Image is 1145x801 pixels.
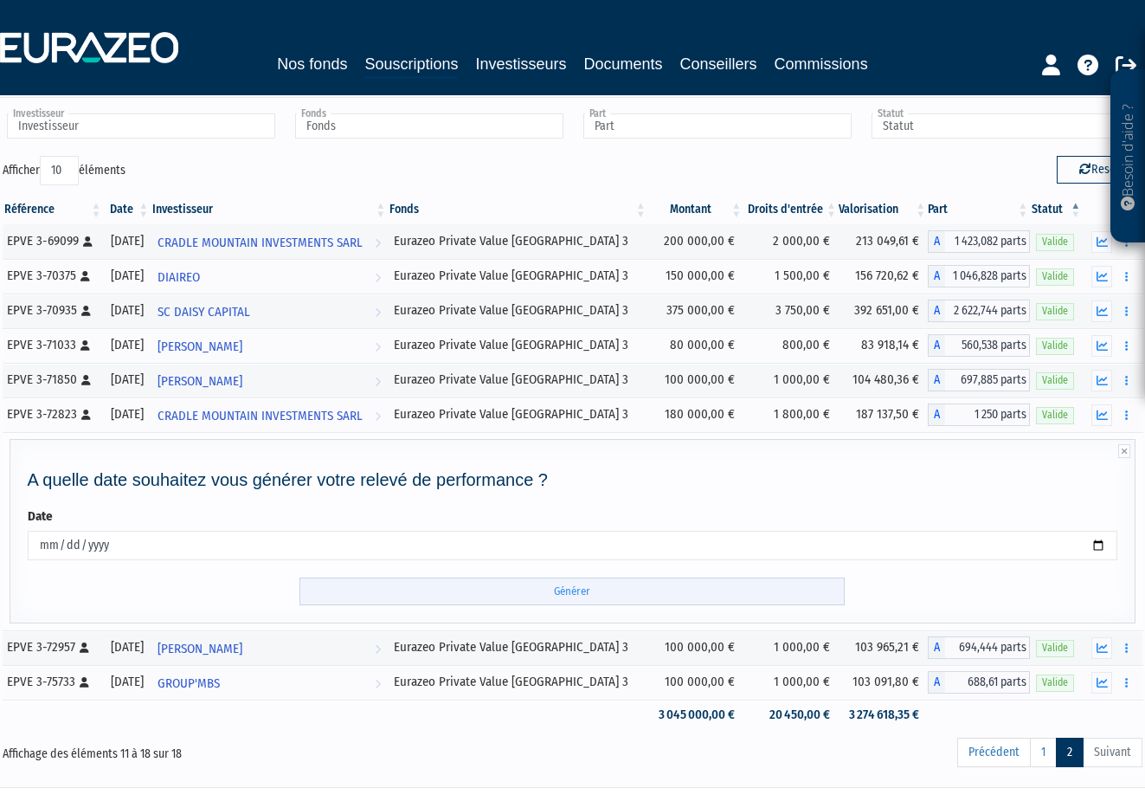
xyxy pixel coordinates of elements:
td: 104 480,36 € [839,363,928,397]
span: Valide [1036,303,1074,320]
a: Documents [584,52,663,76]
td: 103 965,21 € [839,630,928,665]
td: 1 000,00 € [743,665,839,700]
th: Montant: activer pour trier la colonne par ordre croissant [648,195,744,224]
td: 187 137,50 € [839,397,928,432]
a: [PERSON_NAME] [151,363,388,397]
a: SC DAISY CAPITAL [151,294,388,328]
i: Voir l'investisseur [375,633,381,665]
span: 1 046,828 parts [945,265,1030,287]
th: Date: activer pour trier la colonne par ordre croissant [103,195,151,224]
span: 688,61 parts [945,671,1030,694]
span: 560,538 parts [945,334,1030,357]
td: 200 000,00 € [648,224,744,259]
a: Précédent [957,738,1031,767]
div: [DATE] [109,673,145,691]
div: A - Eurazeo Private Value Europe 3 [928,404,1030,426]
th: Part: activer pour trier la colonne par ordre croissant [928,195,1030,224]
i: [Français] Personne physique [80,677,89,688]
div: EPVE 3-69099 [7,232,98,250]
div: Eurazeo Private Value [GEOGRAPHIC_DATA] 3 [394,673,641,691]
span: GROUP'MBS [158,668,220,700]
th: Investisseur: activer pour trier la colonne par ordre croissant [151,195,388,224]
span: [PERSON_NAME] [158,331,242,363]
div: [DATE] [109,301,145,320]
div: A - Eurazeo Private Value Europe 3 [928,230,1030,253]
div: Affichage des éléments 11 à 18 sur 18 [3,736,463,764]
th: Droits d'entrée: activer pour trier la colonne par ordre croissant [743,195,839,224]
div: A - Eurazeo Private Value Europe 3 [928,671,1030,694]
td: 3 045 000,00 € [648,700,744,730]
div: [DATE] [109,405,145,423]
p: Besoin d'aide ? [1118,79,1138,235]
td: 392 651,00 € [839,294,928,328]
span: CRADLE MOUNTAIN INVESTMENTS SARL [158,400,363,432]
span: A [928,671,945,694]
span: A [928,369,945,391]
td: 83 918,14 € [839,328,928,363]
span: DIAIREO [158,262,200,294]
div: EPVE 3-72957 [7,638,98,656]
td: 3 274 618,35 € [839,700,928,730]
a: Commissions [775,52,868,76]
div: Eurazeo Private Value [GEOGRAPHIC_DATA] 3 [394,405,641,423]
td: 80 000,00 € [648,328,744,363]
a: Souscriptions [364,52,458,79]
div: EPVE 3-75733 [7,673,98,691]
i: [Français] Personne physique [81,306,91,316]
span: SC DAISY CAPITAL [158,296,250,328]
label: Date [28,507,53,526]
span: 697,885 parts [945,369,1030,391]
span: Valide [1036,675,1074,691]
div: EPVE 3-71850 [7,371,98,389]
a: 1 [1030,738,1057,767]
a: [PERSON_NAME] [151,328,388,363]
div: A - Eurazeo Private Value Europe 3 [928,265,1030,287]
span: 1 250 parts [945,404,1030,426]
div: A - Eurazeo Private Value Europe 3 [928,300,1030,322]
i: Voir l'investisseur [375,331,381,363]
div: Eurazeo Private Value [GEOGRAPHIC_DATA] 3 [394,301,641,320]
a: [PERSON_NAME] [151,630,388,665]
i: [Français] Personne physique [80,340,90,351]
div: Eurazeo Private Value [GEOGRAPHIC_DATA] 3 [394,267,641,285]
span: Valide [1036,234,1074,250]
i: Voir l'investisseur [375,296,381,328]
td: 3 750,00 € [743,294,839,328]
span: Valide [1036,338,1074,354]
td: 1 500,00 € [743,259,839,294]
span: CRADLE MOUNTAIN INVESTMENTS SARL [158,227,363,259]
a: DIAIREO [151,259,388,294]
div: [DATE] [109,336,145,354]
span: Valide [1036,372,1074,389]
button: Reset [1057,156,1143,184]
span: A [928,300,945,322]
span: [PERSON_NAME] [158,633,242,665]
a: CRADLE MOUNTAIN INVESTMENTS SARL [151,397,388,432]
span: Valide [1036,268,1074,285]
div: A - Eurazeo Private Value Europe 3 [928,334,1030,357]
div: [DATE] [109,232,145,250]
td: 800,00 € [743,328,839,363]
i: [Français] Personne physique [80,643,89,653]
span: Valide [1036,407,1074,423]
a: GROUP'MBS [151,665,388,700]
i: Voir l'investisseur [375,365,381,397]
td: 1 000,00 € [743,363,839,397]
a: Nos fonds [277,52,347,76]
div: [DATE] [109,371,145,389]
input: Générer [299,578,845,606]
span: A [928,636,945,659]
div: Eurazeo Private Value [GEOGRAPHIC_DATA] 3 [394,371,641,389]
th: Fonds: activer pour trier la colonne par ordre croissant [388,195,647,224]
td: 1 800,00 € [743,397,839,432]
div: EPVE 3-70935 [7,301,98,320]
th: Statut : activer pour trier la colonne par ordre d&eacute;croissant [1030,195,1083,224]
td: 100 000,00 € [648,630,744,665]
i: [Français] Personne physique [83,236,93,247]
td: 375 000,00 € [648,294,744,328]
i: Voir l'investisseur [375,400,381,432]
td: 180 000,00 € [648,397,744,432]
span: A [928,265,945,287]
td: 2 000,00 € [743,224,839,259]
